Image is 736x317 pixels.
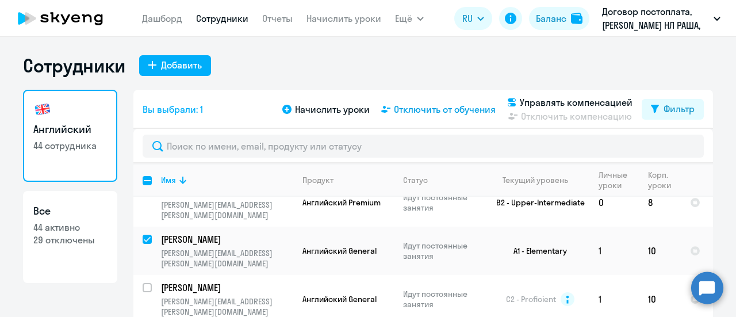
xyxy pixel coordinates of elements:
h3: Английский [33,122,107,137]
span: C2 - Proficient [506,294,556,304]
td: B2 - Upper-Intermediate [482,178,589,227]
span: Английский Premium [302,197,381,208]
td: 8 [639,178,681,227]
span: Ещё [395,12,412,25]
p: [PERSON_NAME][EMAIL_ADDRESS][PERSON_NAME][DOMAIN_NAME] [161,200,293,220]
p: Идут постоянные занятия [403,289,482,310]
span: Вы выбрали: 1 [143,102,203,116]
p: Идут постоянные занятия [403,240,482,261]
td: 10 [639,227,681,275]
a: Все44 активно29 отключены [23,191,117,283]
h3: Все [33,204,107,219]
span: Управлять компенсацией [520,96,632,109]
p: [PERSON_NAME][EMAIL_ADDRESS][PERSON_NAME][DOMAIN_NAME] [161,248,293,269]
td: 1 [589,227,639,275]
td: A1 - Elementary [482,227,589,275]
h1: Сотрудники [23,54,125,77]
div: Фильтр [664,102,695,116]
div: Текущий уровень [492,175,589,185]
span: Английский General [302,246,377,256]
a: Дашборд [142,13,182,24]
img: balance [571,13,582,24]
button: Балансbalance [529,7,589,30]
a: [PERSON_NAME] [161,233,293,246]
span: Начислить уроки [295,102,370,116]
div: Личные уроки [599,170,631,190]
a: [PERSON_NAME] [161,281,293,294]
div: Корп. уроки [648,170,673,190]
div: Текущий уровень [503,175,568,185]
div: Имя [161,175,176,185]
a: Английский44 сотрудника [23,90,117,182]
span: Отключить от обучения [394,102,496,116]
p: Идут постоянные занятия [403,192,482,213]
button: Ещё [395,7,424,30]
a: Начислить уроки [306,13,381,24]
div: Статус [403,175,428,185]
p: [PERSON_NAME] [161,281,291,294]
p: 44 сотрудника [33,139,107,152]
p: Договор постоплата, [PERSON_NAME] НЛ РАША, ООО [602,5,709,32]
a: Сотрудники [196,13,248,24]
button: Фильтр [642,99,704,120]
p: 29 отключены [33,234,107,246]
button: Договор постоплата, [PERSON_NAME] НЛ РАША, ООО [596,5,726,32]
p: [PERSON_NAME] [161,233,291,246]
div: Продукт [302,175,393,185]
p: 44 активно [33,221,107,234]
div: Статус [403,175,482,185]
div: Продукт [302,175,333,185]
span: RU [462,12,473,25]
div: Имя [161,175,293,185]
div: Баланс [536,12,566,25]
button: RU [454,7,492,30]
button: Добавить [139,55,211,76]
span: Английский General [302,294,377,304]
input: Поиск по имени, email, продукту или статусу [143,135,704,158]
div: Личные уроки [599,170,638,190]
a: Отчеты [262,13,293,24]
img: english [33,100,52,119]
div: Добавить [161,58,202,72]
p: [PERSON_NAME][EMAIL_ADDRESS][PERSON_NAME][DOMAIN_NAME] [161,296,293,317]
td: 0 [589,178,639,227]
div: Корп. уроки [648,170,680,190]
